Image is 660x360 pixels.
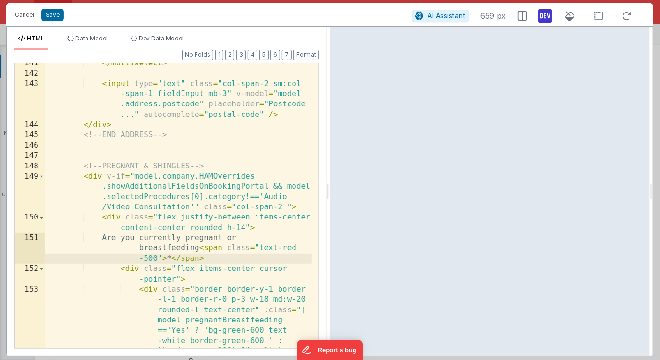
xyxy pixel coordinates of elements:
[270,50,280,60] button: 6
[15,130,45,140] div: 145
[41,9,64,21] button: Save
[15,212,45,233] div: 150
[15,264,45,284] div: 152
[10,8,39,22] button: Cancel
[248,50,257,60] button: 4
[15,233,45,264] div: 151
[15,79,45,120] div: 143
[15,171,45,212] div: 149
[297,340,363,360] iframe: Marker.io feedback button
[412,10,469,22] button: AI Assistant
[236,50,246,60] button: 3
[27,35,44,42] span: HTML
[259,50,269,60] button: 5
[75,35,108,42] span: Data Model
[282,50,292,60] button: 7
[293,50,319,60] button: Format
[481,10,506,22] span: 659 px
[428,12,466,20] span: AI Assistant
[225,50,234,60] button: 2
[139,35,183,42] span: Dev Data Model
[15,120,45,130] div: 144
[182,50,213,60] button: No Folds
[15,141,45,151] div: 146
[215,50,223,60] button: 1
[15,161,45,171] div: 148
[15,58,45,68] div: 141
[15,151,45,161] div: 147
[15,68,45,78] div: 142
